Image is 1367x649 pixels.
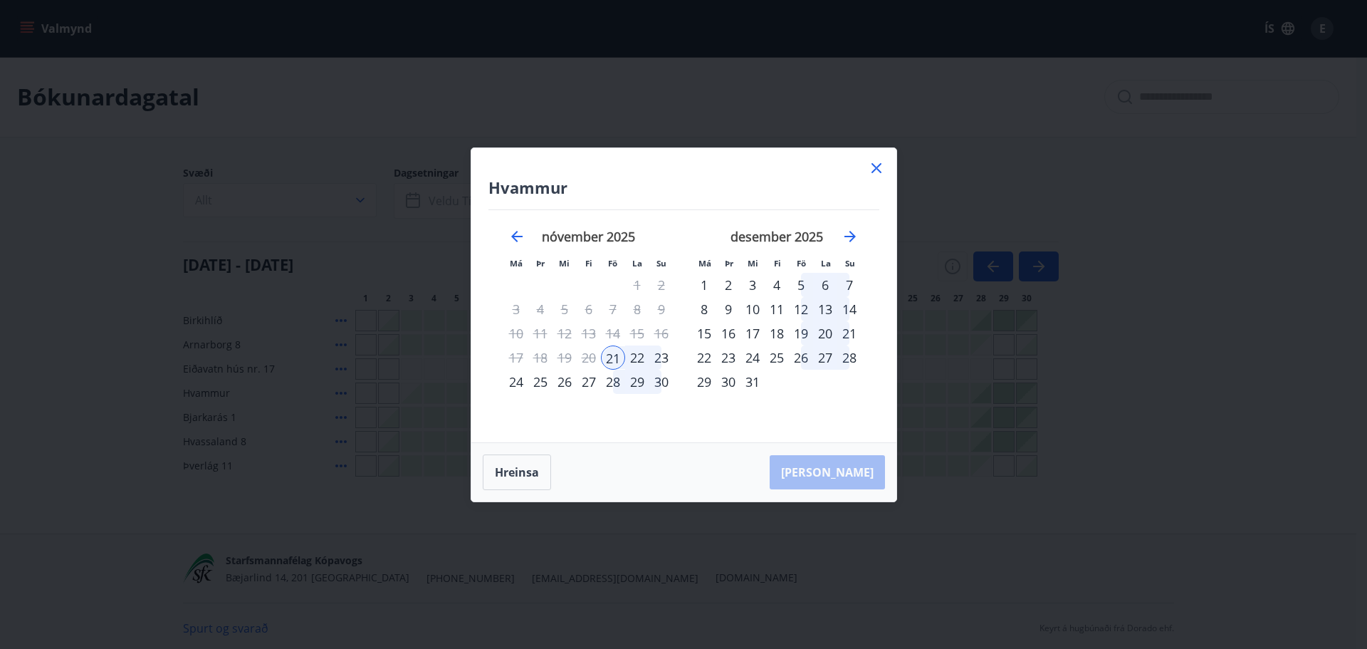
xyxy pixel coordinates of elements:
[692,370,716,394] td: Choose mánudagur, 29. desember 2025 as your check-out date. It’s available.
[649,297,674,321] td: Not available. sunnudagur, 9. nóvember 2025
[601,370,625,394] td: Choose föstudagur, 28. nóvember 2025 as your check-out date. It’s available.
[765,273,789,297] td: Choose fimmtudagur, 4. desember 2025 as your check-out date. It’s available.
[716,370,740,394] td: Choose þriðjudagur, 30. desember 2025 as your check-out date. It’s available.
[504,297,528,321] td: Not available. mánudagur, 3. nóvember 2025
[577,297,601,321] div: Aðeins útritun í boði
[789,273,813,297] td: Choose föstudagur, 5. desember 2025 as your check-out date. It’s available.
[483,455,551,490] button: Hreinsa
[528,321,552,346] td: Not available. þriðjudagur, 11. nóvember 2025
[488,210,879,425] div: Calendar
[842,228,859,245] div: Move forward to switch to the next month.
[528,370,552,394] div: 25
[765,321,789,346] div: 18
[692,321,716,346] td: Choose mánudagur, 15. desember 2025 as your check-out date. It’s available.
[813,346,837,370] td: Choose laugardagur, 27. desember 2025 as your check-out date. It’s available.
[740,370,765,394] div: Aðeins útritun í boði
[692,346,716,370] td: Choose mánudagur, 22. desember 2025 as your check-out date. It’s available.
[813,346,837,370] div: 27
[698,258,711,269] small: Má
[740,273,765,297] div: 3
[813,297,837,321] td: Choose laugardagur, 13. desember 2025 as your check-out date. It’s available.
[601,321,625,346] td: Not available. föstudagur, 14. nóvember 2025
[837,321,861,346] div: 21
[625,370,649,394] td: Choose laugardagur, 29. nóvember 2025 as your check-out date. It’s available.
[692,370,716,394] div: 29
[797,258,806,269] small: Fö
[649,346,674,370] div: 23
[716,321,740,346] td: Choose þriðjudagur, 16. desember 2025 as your check-out date. It’s available.
[649,370,674,394] div: 30
[716,297,740,321] div: 9
[837,346,861,370] div: 28
[625,297,649,321] td: Not available. laugardagur, 8. nóvember 2025
[649,273,674,297] td: Not available. sunnudagur, 2. nóvember 2025
[601,297,625,321] td: Not available. föstudagur, 7. nóvember 2025
[601,346,625,370] td: Selected as start date. föstudagur, 21. nóvember 2025
[601,346,625,370] div: 21
[837,273,861,297] div: 7
[528,370,552,394] td: Choose þriðjudagur, 25. nóvember 2025 as your check-out date. It’s available.
[813,273,837,297] div: 6
[765,321,789,346] td: Choose fimmtudagur, 18. desember 2025 as your check-out date. It’s available.
[577,321,601,346] td: Not available. fimmtudagur, 13. nóvember 2025
[692,273,716,297] td: Choose mánudagur, 1. desember 2025 as your check-out date. It’s available.
[504,321,528,346] td: Not available. mánudagur, 10. nóvember 2025
[789,346,813,370] td: Choose föstudagur, 26. desember 2025 as your check-out date. It’s available.
[740,321,765,346] div: 17
[536,258,545,269] small: Þr
[740,273,765,297] td: Choose miðvikudagur, 3. desember 2025 as your check-out date. It’s available.
[510,258,523,269] small: Má
[837,297,861,321] div: 14
[813,321,837,346] td: Choose laugardagur, 20. desember 2025 as your check-out date. It’s available.
[716,370,740,394] div: 30
[552,297,577,321] td: Not available. miðvikudagur, 5. nóvember 2025
[577,321,601,346] div: Aðeins útritun í boði
[577,346,601,370] td: Not available. fimmtudagur, 20. nóvember 2025
[625,321,649,346] td: Not available. laugardagur, 15. nóvember 2025
[625,346,649,370] td: Choose laugardagur, 22. nóvember 2025 as your check-out date. It’s available.
[774,258,781,269] small: Fi
[716,321,740,346] div: 16
[789,297,813,321] td: Choose föstudagur, 12. desember 2025 as your check-out date. It’s available.
[813,273,837,297] td: Choose laugardagur, 6. desember 2025 as your check-out date. It’s available.
[552,346,577,370] td: Not available. miðvikudagur, 19. nóvember 2025
[789,321,813,346] div: 19
[837,321,861,346] td: Choose sunnudagur, 21. desember 2025 as your check-out date. It’s available.
[692,321,716,346] div: 15
[740,297,765,321] div: 10
[789,321,813,346] td: Choose föstudagur, 19. desember 2025 as your check-out date. It’s available.
[504,370,528,394] div: 24
[837,297,861,321] td: Choose sunnudagur, 14. desember 2025 as your check-out date. It’s available.
[488,177,879,198] h4: Hvammur
[692,273,716,297] div: 1
[608,258,617,269] small: Fö
[552,321,577,346] td: Not available. miðvikudagur, 12. nóvember 2025
[559,258,570,269] small: Mi
[789,346,813,370] div: 26
[577,297,601,321] td: Not available. fimmtudagur, 6. nóvember 2025
[837,273,861,297] td: Choose sunnudagur, 7. desember 2025 as your check-out date. It’s available.
[765,346,789,370] div: 25
[837,346,861,370] td: Choose sunnudagur, 28. desember 2025 as your check-out date. It’s available.
[716,346,740,370] div: 23
[649,321,674,346] td: Not available. sunnudagur, 16. nóvember 2025
[789,297,813,321] div: 12
[716,273,740,297] div: 2
[765,297,789,321] div: 11
[740,370,765,394] td: Choose miðvikudagur, 31. desember 2025 as your check-out date. It’s available.
[813,297,837,321] div: 13
[813,321,837,346] div: 20
[748,258,758,269] small: Mi
[765,297,789,321] td: Choose fimmtudagur, 11. desember 2025 as your check-out date. It’s available.
[716,297,740,321] td: Choose þriðjudagur, 9. desember 2025 as your check-out date. It’s available.
[552,370,577,394] div: 26
[585,258,592,269] small: Fi
[765,346,789,370] td: Choose fimmtudagur, 25. desember 2025 as your check-out date. It’s available.
[789,273,813,297] div: 5
[740,321,765,346] td: Choose miðvikudagur, 17. desember 2025 as your check-out date. It’s available.
[528,346,552,370] td: Not available. þriðjudagur, 18. nóvember 2025
[625,346,649,370] div: 22
[625,273,649,297] td: Not available. laugardagur, 1. nóvember 2025
[692,346,716,370] div: 22
[730,228,823,245] strong: desember 2025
